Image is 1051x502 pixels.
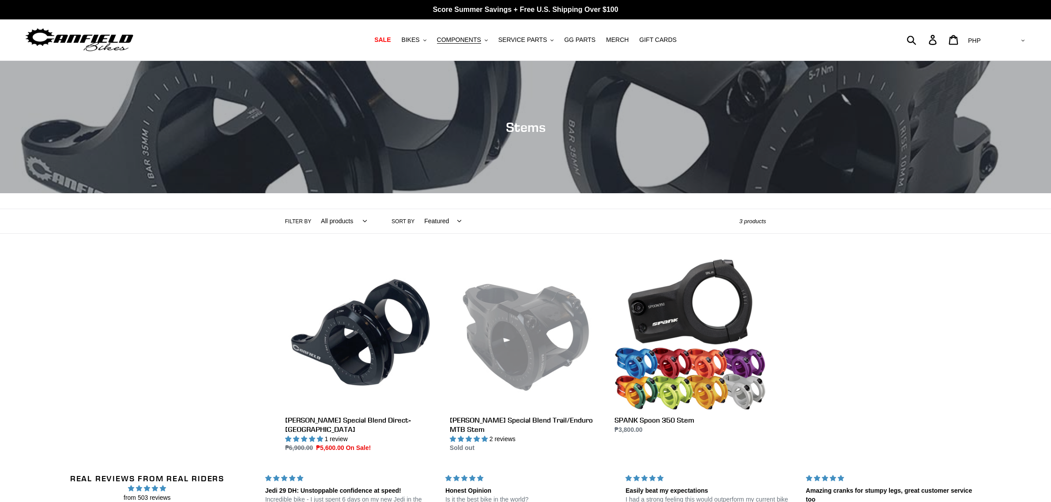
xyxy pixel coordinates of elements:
div: 5 stars [265,474,435,483]
h2: Real Reviews from Real Riders [53,474,242,483]
div: 5 stars [806,474,976,483]
span: SERVICE PARTS [498,36,547,44]
button: COMPONENTS [433,34,492,46]
span: GIFT CARDS [639,36,677,44]
button: SERVICE PARTS [494,34,558,46]
a: MERCH [602,34,633,46]
img: Canfield Bikes [24,26,135,54]
div: Jedi 29 DH: Unstoppable confidence at speed! [265,487,435,495]
a: GIFT CARDS [635,34,681,46]
input: Search [912,30,934,49]
span: GG PARTS [564,36,595,44]
span: BIKES [401,36,419,44]
a: SALE [370,34,395,46]
div: Honest Opinion [445,487,615,495]
button: BIKES [397,34,430,46]
span: 3 products [739,218,766,225]
a: GG PARTS [560,34,600,46]
span: COMPONENTS [437,36,481,44]
span: SALE [374,36,391,44]
div: 5 stars [445,474,615,483]
div: 5 stars [625,474,795,483]
label: Filter by [285,217,312,225]
label: Sort by [392,217,414,225]
span: MERCH [606,36,629,44]
span: 4.96 stars [53,483,242,493]
span: Stems [506,119,546,135]
div: Easily beat my expectations [625,487,795,495]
